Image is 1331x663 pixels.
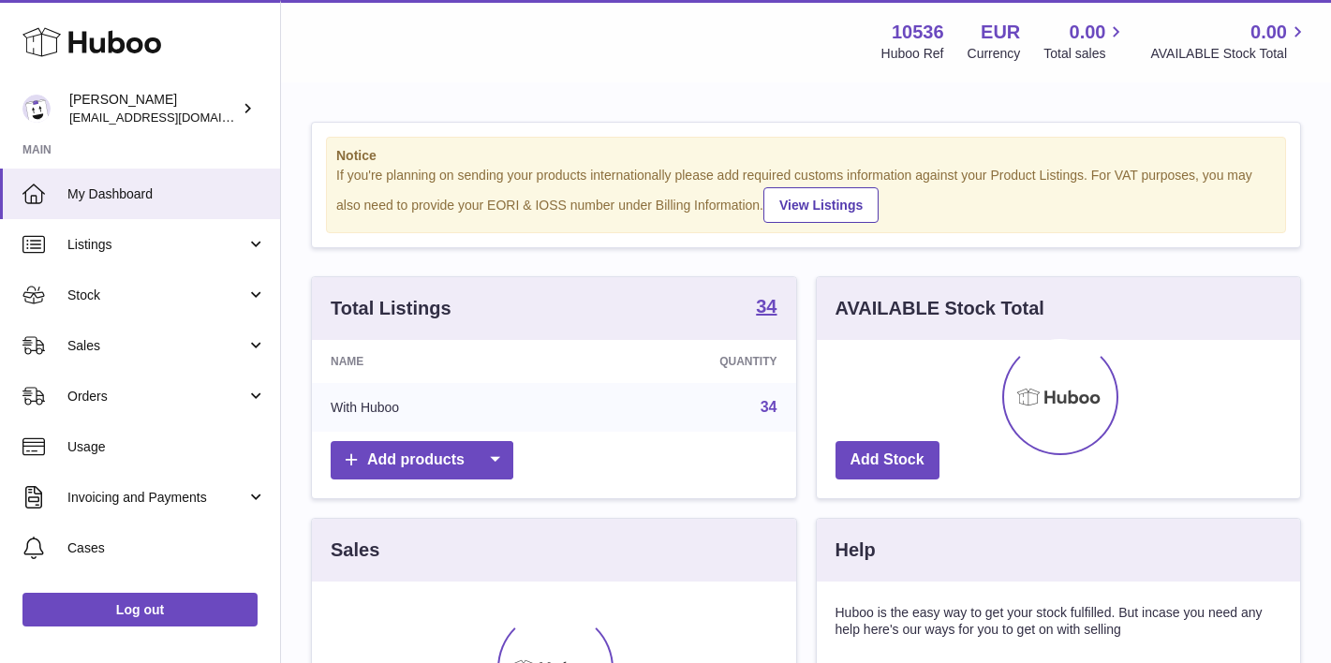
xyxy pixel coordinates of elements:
[1150,45,1309,63] span: AVAILABLE Stock Total
[567,340,795,383] th: Quantity
[67,489,246,507] span: Invoicing and Payments
[69,91,238,126] div: [PERSON_NAME]
[1250,20,1287,45] span: 0.00
[881,45,944,63] div: Huboo Ref
[761,399,777,415] a: 34
[836,296,1044,321] h3: AVAILABLE Stock Total
[1070,20,1106,45] span: 0.00
[312,383,567,432] td: With Huboo
[756,297,776,316] strong: 34
[1043,45,1127,63] span: Total sales
[836,604,1282,640] p: Huboo is the easy way to get your stock fulfilled. But incase you need any help here's our ways f...
[836,538,876,563] h3: Help
[756,297,776,319] a: 34
[763,187,879,223] a: View Listings
[331,296,451,321] h3: Total Listings
[67,236,246,254] span: Listings
[67,287,246,304] span: Stock
[69,110,275,125] span: [EMAIL_ADDRESS][DOMAIN_NAME]
[67,388,246,405] span: Orders
[836,441,939,479] a: Add Stock
[331,441,513,479] a: Add products
[22,593,258,626] a: Log out
[67,438,266,456] span: Usage
[67,185,266,203] span: My Dashboard
[1150,20,1309,63] a: 0.00 AVAILABLE Stock Total
[892,20,944,45] strong: 10536
[1043,20,1127,63] a: 0.00 Total sales
[331,538,379,563] h3: Sales
[981,20,1020,45] strong: EUR
[968,45,1021,63] div: Currency
[312,340,567,383] th: Name
[67,539,266,557] span: Cases
[22,95,51,123] img: riberoyepescamila@hotmail.com
[336,167,1276,223] div: If you're planning on sending your products internationally please add required customs informati...
[67,337,246,355] span: Sales
[336,147,1276,165] strong: Notice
